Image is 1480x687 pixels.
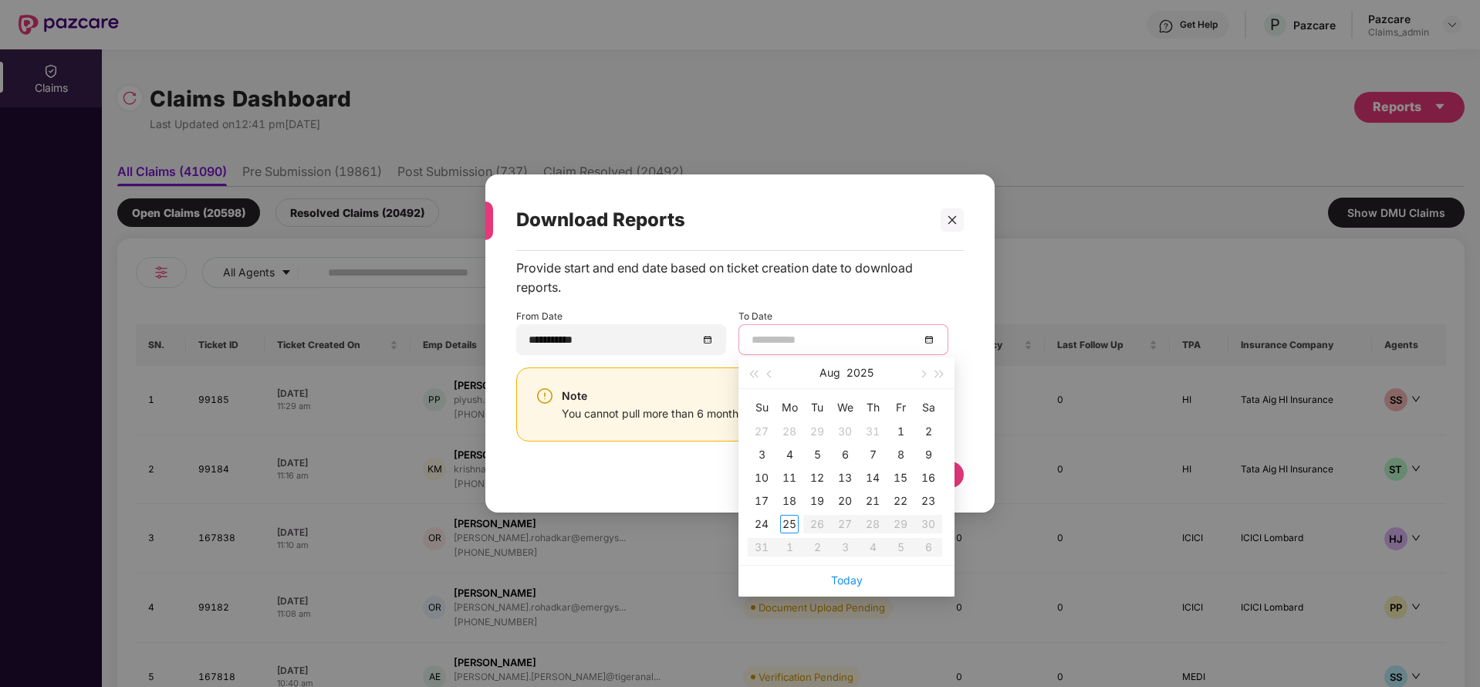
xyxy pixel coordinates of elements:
div: 8 [891,445,910,464]
td: 2025-08-06 [831,443,859,466]
td: 2025-08-15 [887,466,914,489]
div: 15 [891,469,910,487]
th: We [831,395,859,420]
td: 2025-07-30 [831,420,859,443]
div: 16 [919,469,938,487]
td: 2025-08-01 [887,420,914,443]
div: 6 [836,445,854,464]
td: 2025-07-29 [803,420,831,443]
div: 27 [752,422,771,441]
td: 2025-08-10 [748,466,775,489]
td: 2025-08-20 [831,489,859,513]
div: 23 [919,492,938,510]
div: 20 [836,492,854,510]
td: 2025-08-23 [914,489,942,513]
th: Fr [887,395,914,420]
td: 2025-08-13 [831,466,859,489]
td: 2025-08-22 [887,489,914,513]
div: 19 [808,492,826,510]
div: 7 [863,445,882,464]
div: 14 [863,469,882,487]
td: 2025-08-04 [775,443,803,466]
div: 5 [808,445,826,464]
td: 2025-08-16 [914,466,942,489]
td: 2025-08-08 [887,443,914,466]
div: 4 [780,445,799,464]
td: 2025-08-19 [803,489,831,513]
div: 25 [780,515,799,533]
button: Aug [819,357,840,388]
a: Today [831,574,863,587]
td: 2025-08-03 [748,443,775,466]
div: 17 [752,492,771,510]
td: 2025-07-27 [748,420,775,443]
div: Note [562,387,833,405]
div: 29 [808,422,826,441]
div: Download Reports [516,190,927,250]
div: 3 [752,445,771,464]
th: Th [859,395,887,420]
div: 12 [808,469,826,487]
td: 2025-08-25 [775,513,803,536]
th: Mo [775,395,803,420]
td: 2025-08-24 [748,513,775,536]
div: From Date [516,310,726,355]
div: To Date [738,310,948,355]
div: 1 [891,422,910,441]
td: 2025-08-05 [803,443,831,466]
td: 2025-08-07 [859,443,887,466]
div: 11 [780,469,799,487]
div: 30 [836,422,854,441]
td: 2025-07-28 [775,420,803,443]
div: 21 [863,492,882,510]
td: 2025-07-31 [859,420,887,443]
th: Sa [914,395,942,420]
td: 2025-08-11 [775,466,803,489]
img: svg+xml;base64,PHN2ZyBpZD0iV2FybmluZ18tXzI0eDI0IiBkYXRhLW5hbWU9Ildhcm5pbmcgLSAyNHgyNCIgeG1sbnM9Im... [536,387,554,405]
td: 2025-08-12 [803,466,831,489]
div: 22 [891,492,910,510]
th: Su [748,395,775,420]
td: 2025-08-14 [859,466,887,489]
div: 18 [780,492,799,510]
span: close [947,215,958,225]
div: 24 [752,515,771,533]
div: 13 [836,469,854,487]
td: 2025-08-09 [914,443,942,466]
div: 9 [919,445,938,464]
div: You cannot pull more than 6 months of data at a time. [562,405,833,422]
div: 2 [919,422,938,441]
div: 10 [752,469,771,487]
td: 2025-08-17 [748,489,775,513]
div: 28 [780,422,799,441]
div: 31 [863,422,882,441]
th: Tu [803,395,831,420]
button: 2025 [846,357,873,388]
div: Provide start and end date based on ticket creation date to download reports. [516,259,948,297]
td: 2025-08-21 [859,489,887,513]
td: 2025-08-02 [914,420,942,443]
td: 2025-08-18 [775,489,803,513]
